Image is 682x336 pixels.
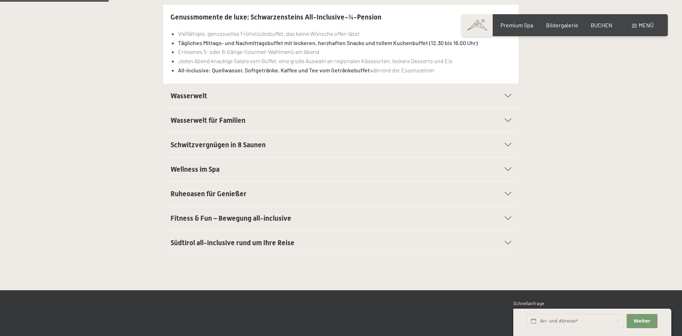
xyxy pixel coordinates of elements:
span: Menü [639,22,654,28]
span: Genussmomente de luxe: Schwarzensteins All-Inclusive-¾-Pension [170,13,381,21]
button: Weiter [627,314,657,329]
span: Fitness & Fun – Bewegung all-inclusive [170,214,291,222]
span: Südtirol all-inclusive rund um Ihre Reise [170,238,294,247]
a: Bildergalerie [546,22,578,28]
span: Weiter [634,318,650,324]
li: Jeden Abend knackige Salate vom Buffet, eine große Auswahl an regionalen Käsesorten, leckere Dess... [178,56,511,66]
span: Schwitzvergnügen in 8 Saunen [170,141,266,149]
li: während der Essenszeiten [178,66,511,75]
span: Ruheoasen für Genießer [170,189,247,198]
span: Wasserwelt für Familien [170,116,245,125]
span: Wasserwelt [170,92,207,100]
span: Wellness im Spa [170,165,220,173]
a: Premium Spa [500,22,533,28]
li: Vielfältiges, genussvolles Frühstücksbuffet, das keine Wünsche offen lässt [178,29,511,38]
strong: Tägliches Mittags- und Nachmittagsbuffet mit leckeren, herzhaften Snacks und tollem Kuchenbuffet ... [178,39,478,46]
span: Schnellanfrage [513,301,544,306]
li: Erlesenes 5- oder 6-Gänge-Gourmet-Wahlmenü am Abend [178,47,511,56]
strong: All-inclusive: Quellwasser, Softgetränke, Kaffee und Tee vom Getränkebuffet [178,67,370,73]
a: BUCHEN [591,22,612,28]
